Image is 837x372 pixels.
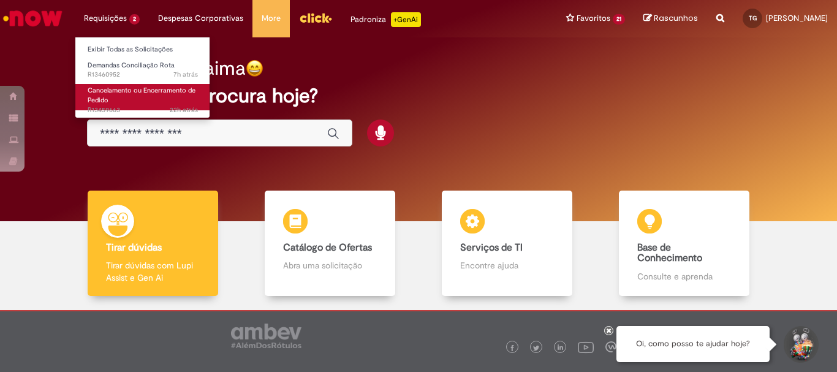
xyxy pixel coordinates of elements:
span: Demandas Conciliação Rota [88,61,175,70]
ul: Requisições [75,37,210,118]
span: 2 [129,14,140,25]
a: Rascunhos [643,13,698,25]
p: Tirar dúvidas com Lupi Assist e Gen Ai [106,259,199,284]
img: ServiceNow [1,6,64,31]
b: Base de Conhecimento [637,241,702,265]
span: R13460952 [88,70,198,80]
p: Abra uma solicitação [283,259,376,271]
a: Serviços de TI Encontre ajuda [418,191,596,297]
p: Consulte e aprenda [637,270,730,283]
span: R13459663 [88,105,198,115]
img: click_logo_yellow_360x200.png [299,9,332,27]
a: Aberto R13460952 : Demandas Conciliação Rota [75,59,210,82]
span: TG [749,14,757,22]
span: Rascunhos [654,12,698,24]
span: 21 [613,14,625,25]
span: 7h atrás [173,70,198,79]
b: Tirar dúvidas [106,241,162,254]
span: Favoritos [577,12,610,25]
a: Catálogo de Ofertas Abra uma solicitação [241,191,418,297]
a: Tirar dúvidas Tirar dúvidas com Lupi Assist e Gen Ai [64,191,241,297]
img: logo_footer_facebook.png [509,345,515,351]
span: Despesas Corporativas [158,12,243,25]
p: +GenAi [391,12,421,27]
span: Cancelamento ou Encerramento de Pedido [88,86,195,105]
a: Aberto R13459663 : Cancelamento ou Encerramento de Pedido [75,84,210,110]
h2: O que você procura hoje? [87,85,750,107]
img: logo_footer_linkedin.png [558,344,564,352]
img: happy-face.png [246,59,263,77]
span: Requisições [84,12,127,25]
b: Catálogo de Ofertas [283,241,372,254]
a: Exibir Todas as Solicitações [75,43,210,56]
img: logo_footer_workplace.png [605,341,616,352]
button: Iniciar Conversa de Suporte [782,326,819,363]
p: Encontre ajuda [460,259,553,271]
img: logo_footer_ambev_rotulo_gray.png [231,324,301,348]
b: Serviços de TI [460,241,523,254]
span: [PERSON_NAME] [766,13,828,23]
span: 22h atrás [170,105,198,115]
div: Padroniza [350,12,421,27]
img: logo_footer_twitter.png [533,345,539,351]
img: logo_footer_youtube.png [578,339,594,355]
div: Oi, como posso te ajudar hoje? [616,326,770,362]
a: Base de Conhecimento Consulte e aprenda [596,191,773,297]
span: More [262,12,281,25]
time: 29/08/2025 09:08:01 [173,70,198,79]
time: 28/08/2025 17:43:22 [170,105,198,115]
